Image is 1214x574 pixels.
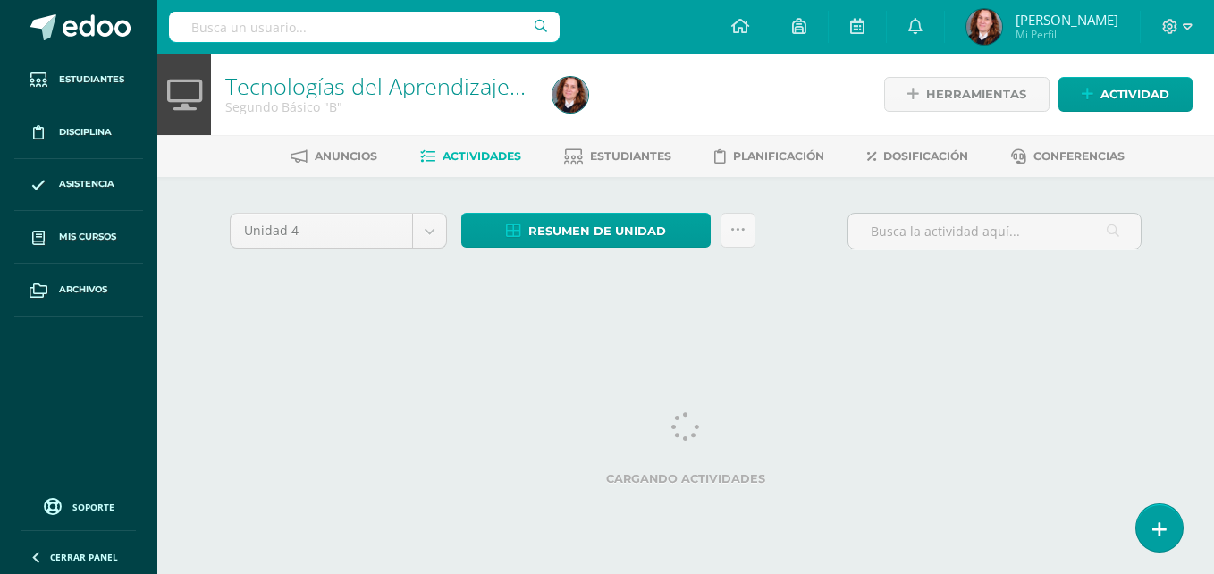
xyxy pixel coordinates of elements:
span: Estudiantes [59,72,124,87]
span: Herramientas [926,78,1026,111]
span: [PERSON_NAME] [1016,11,1118,29]
span: Cerrar panel [50,551,118,563]
a: Mis cursos [14,211,143,264]
span: Actividades [443,149,521,163]
a: Conferencias [1011,142,1125,171]
a: Estudiantes [564,142,671,171]
img: fd0864b42e40efb0ca870be3ccd70d1f.png [966,9,1002,45]
a: Unidad 4 [231,214,446,248]
span: Soporte [72,501,114,513]
span: Mis cursos [59,230,116,244]
a: Archivos [14,264,143,317]
a: Actividad [1058,77,1193,112]
span: Conferencias [1033,149,1125,163]
span: Mi Perfil [1016,27,1118,42]
div: Segundo Básico 'B' [225,98,531,115]
span: Anuncios [315,149,377,163]
label: Cargando actividades [230,472,1142,485]
span: Dosificación [883,149,968,163]
input: Busca la actividad aquí... [848,214,1141,249]
a: Resumen de unidad [461,213,711,248]
span: Planificación [733,149,824,163]
span: Resumen de unidad [528,215,666,248]
span: Unidad 4 [244,214,399,248]
a: Anuncios [291,142,377,171]
a: Tecnologías del Aprendizaje y la Comunicación [225,71,701,101]
span: Disciplina [59,125,112,139]
a: Estudiantes [14,54,143,106]
span: Actividad [1100,78,1169,111]
a: Disciplina [14,106,143,159]
a: Herramientas [884,77,1050,112]
a: Actividades [420,142,521,171]
a: Dosificación [867,142,968,171]
span: Archivos [59,283,107,297]
a: Soporte [21,494,136,518]
a: Asistencia [14,159,143,212]
h1: Tecnologías del Aprendizaje y la Comunicación [225,73,531,98]
a: Planificación [714,142,824,171]
span: Asistencia [59,177,114,191]
img: fd0864b42e40efb0ca870be3ccd70d1f.png [552,77,588,113]
span: Estudiantes [590,149,671,163]
input: Busca un usuario... [169,12,560,42]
